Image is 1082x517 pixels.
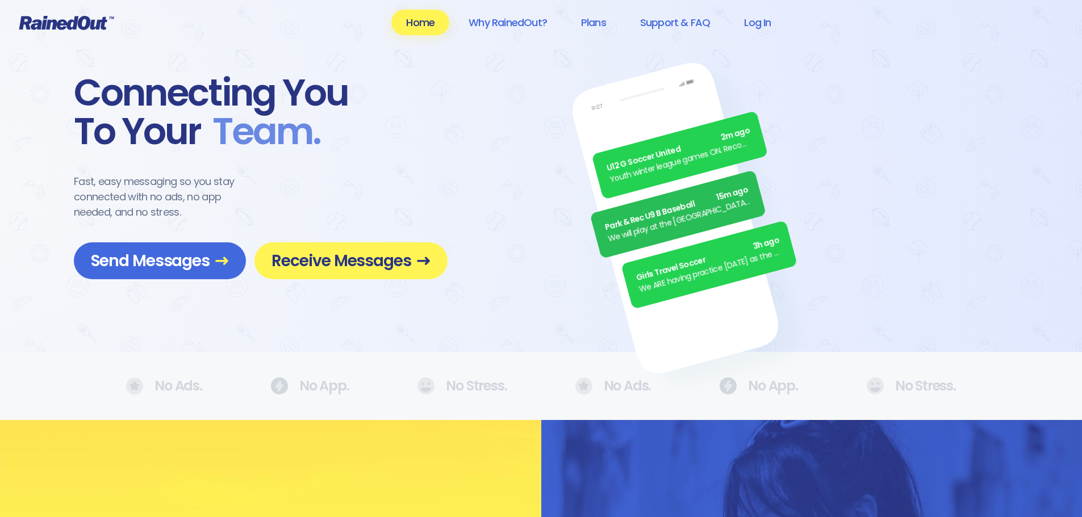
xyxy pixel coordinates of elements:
[719,377,737,394] img: No Ads.
[635,234,781,284] div: Girls Travel Soccer
[201,112,320,151] span: Team .
[607,195,753,245] div: We will play at the [GEOGRAPHIC_DATA]. Wear white, be at the field by 5pm.
[91,251,229,271] span: Send Messages
[74,174,256,220] div: Fast, easy messaging so you stay connected with no ads, no app needed, and no stress.
[454,10,562,35] a: Why RainedOut?
[254,242,448,279] a: Receive Messages
[719,377,798,394] div: No App.
[270,377,288,394] img: No Ads.
[391,10,449,35] a: Home
[720,125,751,144] span: 2m ago
[566,10,621,35] a: Plans
[866,377,884,394] img: No Ads.
[575,377,592,395] img: No Ads.
[575,377,651,395] div: No Ads.
[866,377,956,394] div: No Stress.
[729,10,786,35] a: Log In
[417,377,507,394] div: No Stress.
[605,125,751,175] div: U12 G Soccer United
[271,251,431,271] span: Receive Messages
[417,377,435,394] img: No Ads.
[126,377,143,395] img: No Ads.
[751,234,780,253] span: 3h ago
[609,136,755,186] div: Youth winter league games ON. Recommend running shoes/sneakers for players as option for footwear.
[126,377,202,395] div: No Ads.
[270,377,349,394] div: No App.
[604,184,750,234] div: Park & Rec U9 B Baseball
[625,10,725,35] a: Support & FAQ
[74,74,448,151] div: Connecting You To Your
[715,184,749,204] span: 15m ago
[74,242,246,279] a: Send Messages
[638,246,784,296] div: We ARE having practice [DATE] as the sun is finally out.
